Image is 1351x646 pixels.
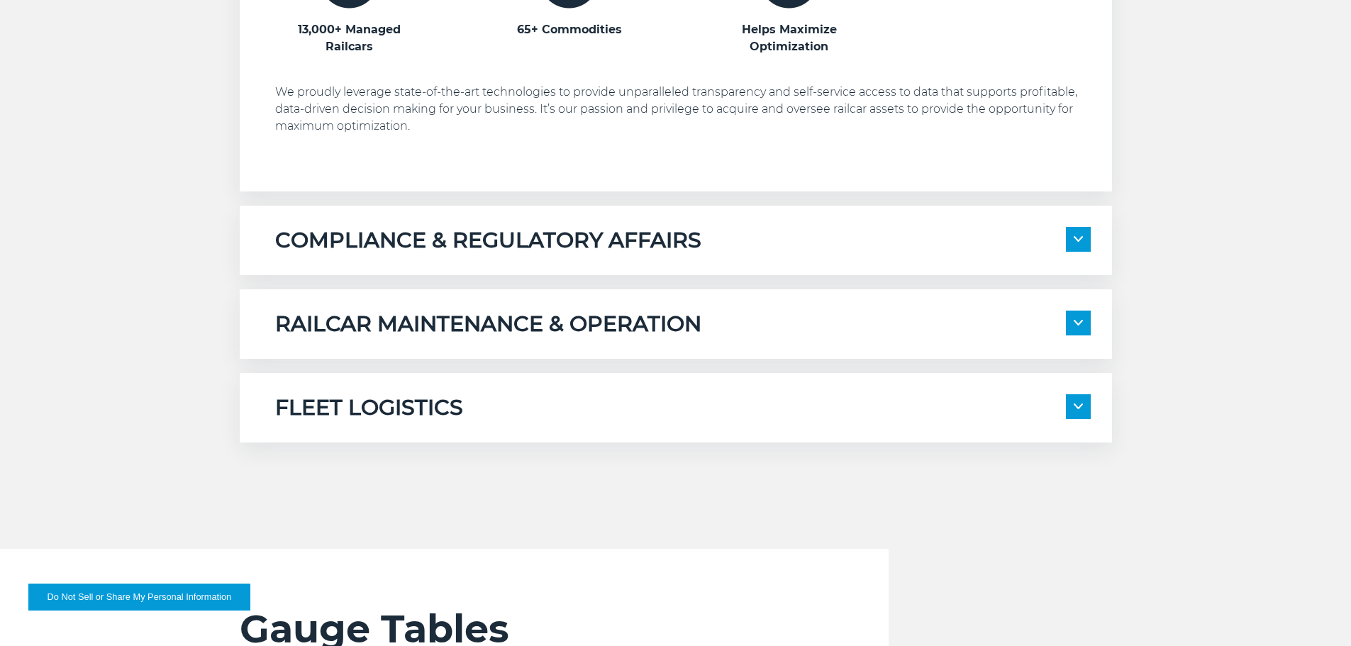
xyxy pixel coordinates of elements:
img: arrow [1074,320,1083,325]
h5: COMPLIANCE & REGULATORY AFFAIRS [275,227,701,254]
h3: Helps Maximize Optimization [715,21,864,55]
h3: 13,000+ Managed Railcars [275,21,424,55]
p: We proudly leverage state-of-the-art technologies to provide unparalleled transparency and self-s... [275,84,1091,135]
img: arrow [1074,236,1083,242]
button: Do Not Sell or Share My Personal Information [28,584,250,611]
h3: 65+ Commodities [495,21,644,38]
img: arrow [1074,403,1083,409]
h5: RAILCAR MAINTENANCE & OPERATION [275,311,701,338]
h5: FLEET LOGISTICS [275,394,463,421]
